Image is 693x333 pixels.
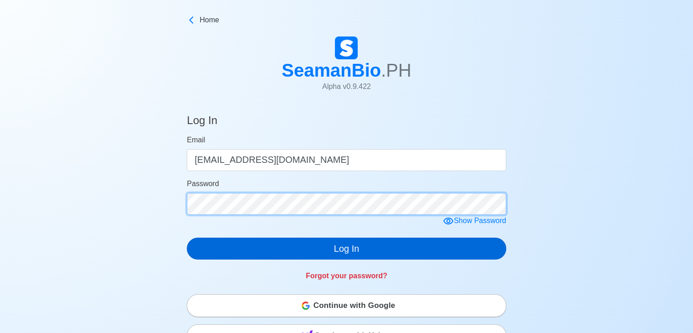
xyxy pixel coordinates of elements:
[187,149,506,171] input: Your email
[443,215,506,227] div: Show Password
[306,272,387,280] a: Forgot your password?
[313,297,395,315] span: Continue with Google
[282,59,411,81] h1: SeamanBio
[187,15,506,26] a: Home
[282,81,411,92] p: Alpha v 0.9.422
[187,180,219,187] span: Password
[335,36,358,59] img: Logo
[200,15,219,26] span: Home
[187,114,217,131] h4: Log In
[187,238,506,260] button: Log In
[187,294,506,317] button: Continue with Google
[381,60,411,80] span: .PH
[282,36,411,99] a: SeamanBio.PHAlpha v0.9.422
[187,136,205,144] span: Email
